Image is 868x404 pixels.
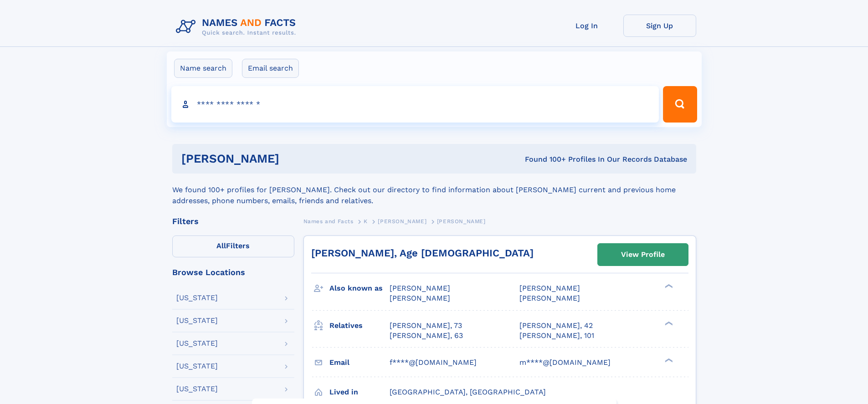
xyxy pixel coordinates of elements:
[176,340,218,347] div: [US_STATE]
[378,215,426,227] a: [PERSON_NAME]
[623,15,696,37] a: Sign Up
[176,385,218,393] div: [US_STATE]
[174,59,232,78] label: Name search
[378,218,426,225] span: [PERSON_NAME]
[663,357,673,363] div: ❯
[311,247,534,259] a: [PERSON_NAME], Age [DEMOGRAPHIC_DATA]
[663,320,673,326] div: ❯
[172,174,696,206] div: We found 100+ profiles for [PERSON_NAME]. Check out our directory to find information about [PERS...
[621,244,665,265] div: View Profile
[303,215,354,227] a: Names and Facts
[329,384,390,400] h3: Lived in
[364,218,368,225] span: K
[329,355,390,370] h3: Email
[663,86,697,123] button: Search Button
[176,363,218,370] div: [US_STATE]
[172,15,303,39] img: Logo Names and Facts
[402,154,687,164] div: Found 100+ Profiles In Our Records Database
[598,244,688,266] a: View Profile
[390,321,462,331] a: [PERSON_NAME], 73
[172,235,294,257] label: Filters
[172,217,294,225] div: Filters
[519,331,594,341] a: [PERSON_NAME], 101
[216,241,226,250] span: All
[172,268,294,276] div: Browse Locations
[176,294,218,302] div: [US_STATE]
[390,388,546,396] span: [GEOGRAPHIC_DATA], [GEOGRAPHIC_DATA]
[176,317,218,324] div: [US_STATE]
[171,86,659,123] input: search input
[390,284,450,292] span: [PERSON_NAME]
[390,294,450,302] span: [PERSON_NAME]
[519,284,580,292] span: [PERSON_NAME]
[663,283,673,289] div: ❯
[181,153,402,164] h1: [PERSON_NAME]
[329,281,390,296] h3: Also known as
[390,331,463,341] a: [PERSON_NAME], 63
[242,59,299,78] label: Email search
[329,318,390,333] h3: Relatives
[519,321,593,331] a: [PERSON_NAME], 42
[364,215,368,227] a: K
[437,218,486,225] span: [PERSON_NAME]
[519,294,580,302] span: [PERSON_NAME]
[550,15,623,37] a: Log In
